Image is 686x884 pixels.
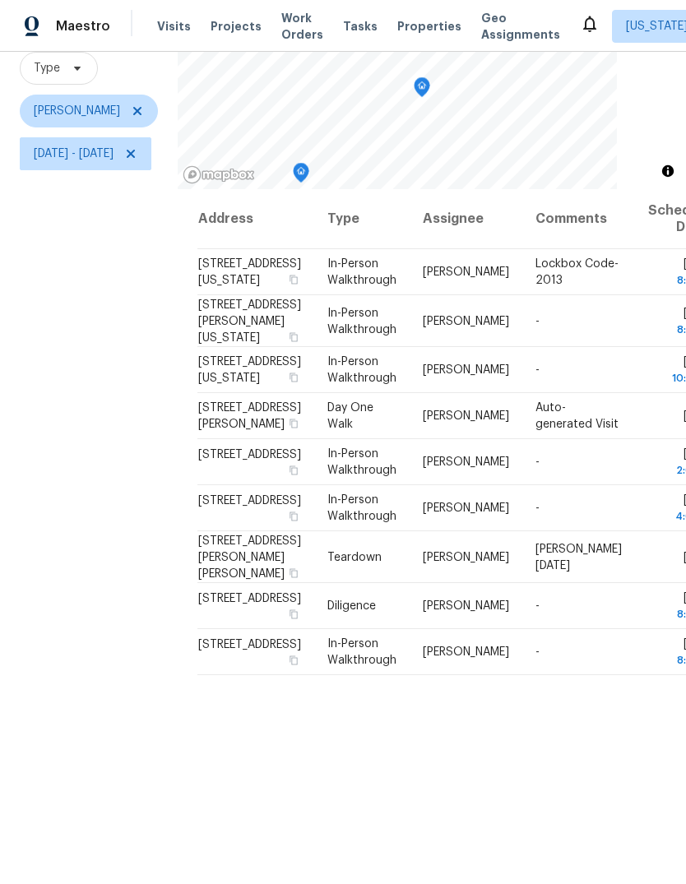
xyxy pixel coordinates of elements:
[34,103,120,119] span: [PERSON_NAME]
[522,189,635,249] th: Comments
[423,502,509,514] span: [PERSON_NAME]
[535,600,540,612] span: -
[286,653,301,668] button: Copy Address
[286,329,301,344] button: Copy Address
[658,161,678,181] button: Toggle attribution
[198,593,301,604] span: [STREET_ADDRESS]
[423,456,509,468] span: [PERSON_NAME]
[423,410,509,422] span: [PERSON_NAME]
[327,600,376,612] span: Diligence
[423,646,509,658] span: [PERSON_NAME]
[423,364,509,376] span: [PERSON_NAME]
[327,307,396,335] span: In-Person Walkthrough
[34,146,114,162] span: [DATE] - [DATE]
[286,272,301,287] button: Copy Address
[535,456,540,468] span: -
[535,646,540,658] span: -
[663,162,673,180] span: Toggle attribution
[314,189,410,249] th: Type
[423,600,509,612] span: [PERSON_NAME]
[281,10,323,43] span: Work Orders
[183,165,255,184] a: Mapbox homepage
[327,551,382,562] span: Teardown
[198,639,301,650] span: [STREET_ADDRESS]
[423,315,509,326] span: [PERSON_NAME]
[56,18,110,35] span: Maestro
[198,402,301,430] span: [STREET_ADDRESS][PERSON_NAME]
[286,565,301,580] button: Copy Address
[197,189,314,249] th: Address
[34,60,60,76] span: Type
[481,10,560,43] span: Geo Assignments
[286,463,301,478] button: Copy Address
[293,163,309,188] div: Map marker
[414,77,430,103] div: Map marker
[327,494,396,522] span: In-Person Walkthrough
[198,535,301,579] span: [STREET_ADDRESS][PERSON_NAME][PERSON_NAME]
[535,543,622,571] span: [PERSON_NAME] [DATE]
[535,402,619,430] span: Auto-generated Visit
[535,502,540,514] span: -
[198,356,301,384] span: [STREET_ADDRESS][US_STATE]
[327,258,396,286] span: In-Person Walkthrough
[535,364,540,376] span: -
[286,416,301,431] button: Copy Address
[198,299,301,343] span: [STREET_ADDRESS][PERSON_NAME][US_STATE]
[157,18,191,35] span: Visits
[327,402,373,430] span: Day One Walk
[535,315,540,326] span: -
[343,21,378,32] span: Tasks
[327,448,396,476] span: In-Person Walkthrough
[423,266,509,278] span: [PERSON_NAME]
[410,189,522,249] th: Assignee
[327,356,396,384] span: In-Person Walkthrough
[211,18,262,35] span: Projects
[397,18,461,35] span: Properties
[327,638,396,666] span: In-Person Walkthrough
[535,258,619,286] span: Lockbox Code- 2013
[198,258,301,286] span: [STREET_ADDRESS][US_STATE]
[286,370,301,385] button: Copy Address
[198,449,301,461] span: [STREET_ADDRESS]
[286,607,301,622] button: Copy Address
[423,551,509,562] span: [PERSON_NAME]
[286,509,301,524] button: Copy Address
[198,495,301,507] span: [STREET_ADDRESS]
